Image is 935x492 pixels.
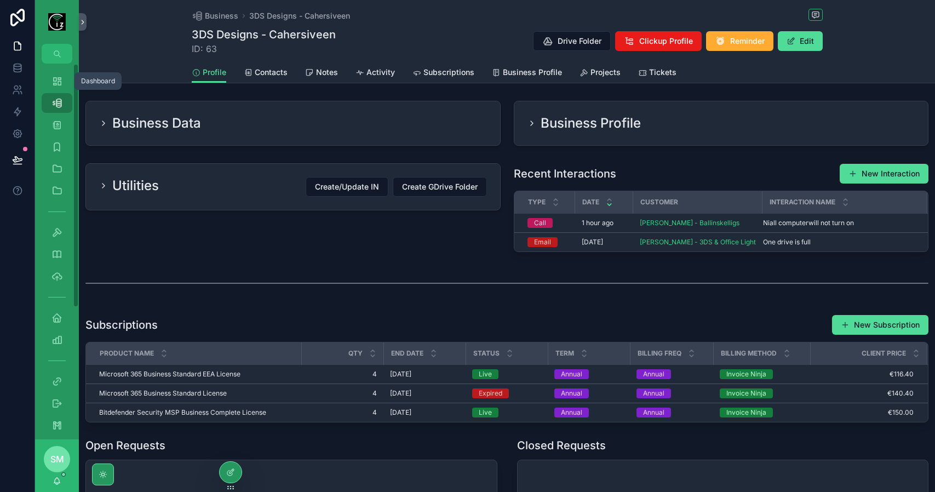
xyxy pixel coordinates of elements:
[492,62,562,84] a: Business Profile
[811,389,914,398] a: €140.40
[720,369,804,379] a: Invoice Ninja
[192,42,336,55] span: ID: 63
[348,349,363,358] span: Qty
[541,115,641,132] h2: Business Profile
[862,349,906,358] span: Client Price
[763,219,854,227] span: Niall computerwill not turn on
[244,62,288,84] a: Contacts
[390,408,459,417] a: [DATE]
[558,36,601,47] span: Drive Folder
[112,177,159,194] h2: Utilities
[643,369,664,379] div: Annual
[763,219,914,227] a: Niall computerwill not turn on
[112,115,201,132] h2: Business Data
[640,238,756,247] a: [PERSON_NAME] - 3DS & Office Light
[479,408,492,417] div: Live
[555,349,574,358] span: Term
[517,438,606,453] h1: Closed Requests
[640,219,739,227] a: [PERSON_NAME] - Ballinskelligs
[412,62,474,84] a: Subscriptions
[99,408,266,417] span: Bitdefender Security MSP Business Complete License
[554,408,623,417] a: Annual
[255,67,288,78] span: Contacts
[640,198,678,207] span: Customer
[643,388,664,398] div: Annual
[554,388,623,398] a: Annual
[391,349,423,358] span: End Date
[100,349,154,358] span: Product Name
[308,408,377,417] a: 4
[840,164,928,184] button: New Interaction
[582,219,613,227] p: 1 hour ago
[316,67,338,78] span: Notes
[366,67,395,78] span: Activity
[402,181,478,192] span: Create GDrive Folder
[649,67,676,78] span: Tickets
[479,369,492,379] div: Live
[50,453,64,466] span: SM
[81,77,115,85] div: Dashboard
[720,388,804,398] a: Invoice Ninja
[35,64,79,439] div: scrollable content
[48,13,66,31] img: App logo
[99,370,295,379] a: Microsoft 365 Business Standard EEA License
[561,388,582,398] div: Annual
[308,370,377,379] a: 4
[639,36,693,47] span: Clickup Profile
[192,27,336,42] h1: 3DS Designs - Cahersiveen
[726,388,766,398] div: Invoice Ninja
[85,317,158,333] h1: Subscriptions
[308,389,377,398] span: 4
[503,67,562,78] span: Business Profile
[99,370,240,379] span: Microsoft 365 Business Standard EEA License
[638,62,676,84] a: Tickets
[643,408,664,417] div: Annual
[533,31,611,51] button: Drive Folder
[763,238,914,247] a: One drive is full
[534,218,546,228] div: Call
[192,62,226,83] a: Profile
[590,67,621,78] span: Projects
[472,388,541,398] a: Expired
[390,389,459,398] a: [DATE]
[640,219,756,227] a: [PERSON_NAME] - Ballinskelligs
[205,10,238,21] span: Business
[554,369,623,379] a: Annual
[763,238,811,247] span: One drive is full
[390,408,411,417] span: [DATE]
[726,369,766,379] div: Invoice Ninja
[393,177,487,197] button: Create GDrive Folder
[832,315,928,335] button: New Subscription
[99,389,227,398] span: Microsoft 365 Business Standard License
[582,238,627,247] a: [DATE]
[527,237,569,247] a: Email
[473,349,500,358] span: Status
[192,10,238,21] a: Business
[390,389,411,398] span: [DATE]
[778,31,823,51] button: Edit
[390,370,459,379] a: [DATE]
[534,237,551,247] div: Email
[582,198,599,207] span: Date
[811,408,914,417] span: €150.00
[638,349,681,358] span: Billing Freq
[249,10,350,21] span: 3DS Designs - Cahersiveen
[203,67,226,78] span: Profile
[582,219,627,227] a: 1 hour ago
[85,438,165,453] h1: Open Requests
[423,67,474,78] span: Subscriptions
[561,408,582,417] div: Annual
[636,369,707,379] a: Annual
[99,408,295,417] a: Bitdefender Security MSP Business Complete License
[528,198,546,207] span: Type
[720,408,804,417] a: Invoice Ninja
[615,31,702,51] button: Clickup Profile
[582,238,603,247] p: [DATE]
[527,218,569,228] a: Call
[706,31,773,51] button: Reminder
